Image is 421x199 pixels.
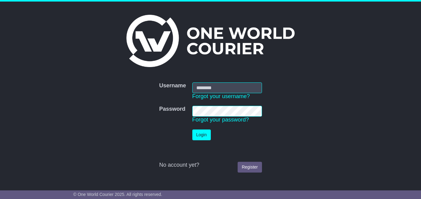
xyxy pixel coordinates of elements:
[159,106,185,113] label: Password
[159,162,262,169] div: No account yet?
[73,192,162,197] span: © One World Courier 2025. All rights reserved.
[159,82,186,89] label: Username
[192,117,249,123] a: Forgot your password?
[238,162,262,173] a: Register
[192,93,250,99] a: Forgot your username?
[126,15,295,67] img: One World
[192,129,211,140] button: Login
